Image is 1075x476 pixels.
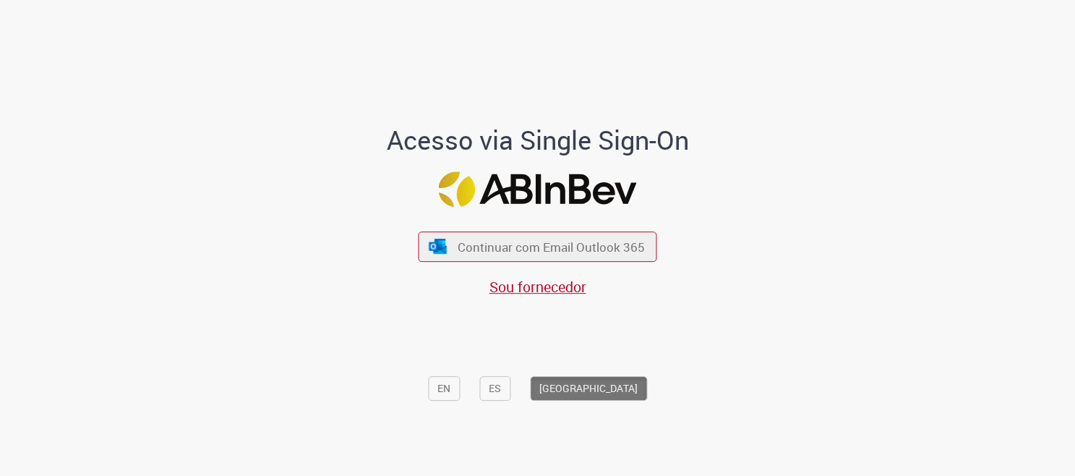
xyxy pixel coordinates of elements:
[337,126,738,155] h1: Acesso via Single Sign-On
[458,239,645,255] span: Continuar com Email Outlook 365
[489,277,586,297] a: Sou fornecedor
[419,232,657,262] button: ícone Azure/Microsoft 360 Continuar com Email Outlook 365
[439,171,637,207] img: Logo ABInBev
[428,377,460,401] button: EN
[530,377,647,401] button: [GEOGRAPHIC_DATA]
[427,239,447,254] img: ícone Azure/Microsoft 360
[479,377,510,401] button: ES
